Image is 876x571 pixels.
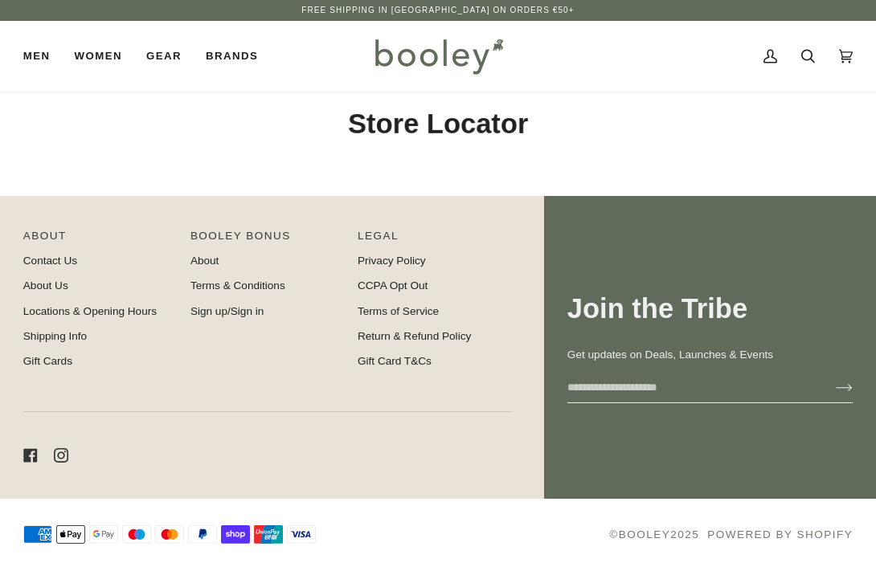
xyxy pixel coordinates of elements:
[23,107,853,141] h2: Store Locator
[358,330,471,342] a: Return & Refund Policy
[206,48,258,64] span: Brands
[146,48,182,64] span: Gear
[567,292,853,326] h3: Join the Tribe
[619,528,670,540] a: Booley
[23,48,51,64] span: Men
[23,330,87,342] a: Shipping Info
[23,21,63,92] a: Men
[707,528,853,540] a: Powered by Shopify
[23,279,68,292] a: About Us
[358,255,426,267] a: Privacy Policy
[301,4,574,17] p: Free Shipping in [GEOGRAPHIC_DATA] on Orders €50+
[23,228,178,252] p: Pipeline_Footer Main
[358,228,512,252] p: Pipeline_Footer Sub
[358,305,439,317] a: Terms of Service
[810,374,853,400] button: Join
[358,279,428,292] a: CCPA Opt Out
[23,255,77,267] a: Contact Us
[23,355,72,367] a: Gift Cards
[190,305,264,317] a: Sign up/Sign in
[134,21,194,92] a: Gear
[23,305,157,317] a: Locations & Opening Hours
[567,373,810,402] input: your-email@example.com
[609,527,699,543] span: © 2025
[63,21,134,92] a: Women
[190,279,285,292] a: Terms & Conditions
[368,33,509,80] img: Booley
[567,347,853,363] p: Get updates on Deals, Launches & Events
[194,21,270,92] a: Brands
[358,355,432,367] a: Gift Card T&Cs
[190,228,345,252] p: Booley Bonus
[75,48,122,64] span: Women
[190,255,219,267] a: About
